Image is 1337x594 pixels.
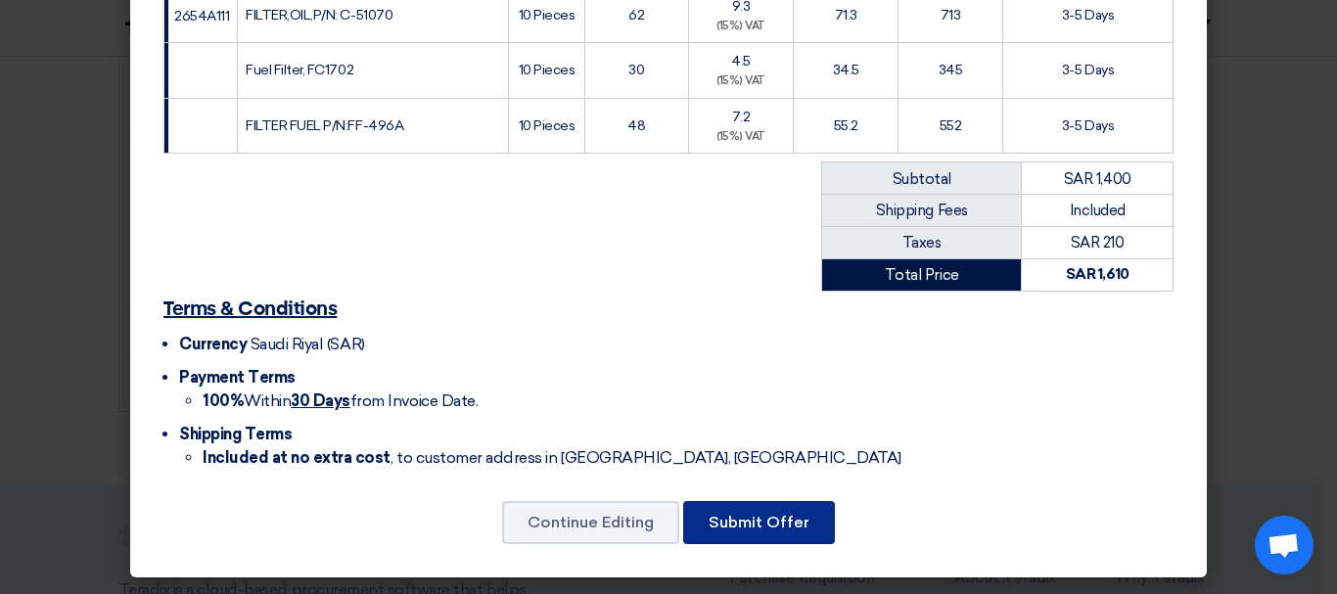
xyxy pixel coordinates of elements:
[941,7,961,23] font: 713
[1062,117,1114,134] font: 3-5 Days
[1064,170,1131,188] font: SAR 1,400
[251,335,365,353] font: Saudi Riyal (SAR)
[244,391,291,410] font: Within
[179,425,292,443] font: Shipping Terms
[246,7,392,23] font: FILTER,OIL,P/N: C-51070
[940,117,962,134] font: 552
[732,109,751,125] font: 7.2
[628,62,644,78] font: 30
[203,448,391,467] font: Included at no extra cost
[1255,516,1314,574] div: Open chat
[246,62,353,78] font: Fuel Filter, FC1702
[716,74,765,87] font: (15%) VAT
[716,130,765,143] font: (15%) VAT
[939,62,963,78] font: 345
[1071,234,1125,251] font: SAR 210
[391,448,901,467] font: , to customer address in [GEOGRAPHIC_DATA], [GEOGRAPHIC_DATA]
[1066,265,1130,283] font: SAR 1,610
[1070,202,1126,219] font: Included
[519,7,576,23] font: 10 Pieces
[291,391,350,410] font: 30 Days
[350,391,478,410] font: from Invoice Date.
[876,202,968,219] font: Shipping Fees
[203,391,244,410] font: 100%
[709,513,809,531] font: Submit Offer
[833,62,859,78] font: 34.5
[893,170,951,188] font: Subtotal
[731,53,751,69] font: 4.5
[179,335,247,353] font: Currency
[519,117,576,134] font: 10 Pieces
[627,117,645,134] font: 48
[628,7,644,23] font: 62
[174,8,229,24] font: 2654A111
[519,62,576,78] font: 10 Pieces
[902,234,942,251] font: Taxes
[683,501,835,544] button: Submit Offer
[885,266,959,284] font: Total Price
[502,501,679,544] button: Continue Editing
[528,513,654,531] font: Continue Editing
[246,117,403,134] font: FILTER FUEL P/N:FF-496A
[163,299,337,319] font: Terms & Conditions
[835,7,857,23] font: 71.3
[179,368,296,387] font: Payment Terms
[1062,62,1114,78] font: 3-5 Days
[1062,7,1114,23] font: 3-5 Days
[834,117,858,134] font: 55.2
[716,20,765,32] font: (15%) VAT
